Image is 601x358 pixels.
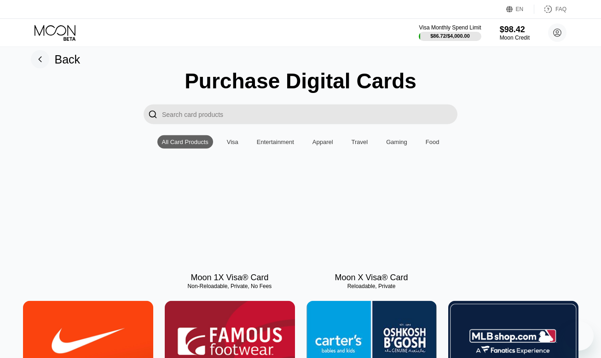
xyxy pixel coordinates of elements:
[421,135,444,149] div: Food
[162,104,457,124] input: Search card products
[386,139,407,145] div: Gaming
[191,273,268,283] div: Moon 1X Visa® Card
[162,139,208,145] div: All Card Products
[500,25,530,35] div: $98.42
[185,69,416,93] div: Purchase Digital Cards
[500,25,530,41] div: $98.42Moon Credit
[352,139,368,145] div: Travel
[335,273,408,283] div: Moon X Visa® Card
[419,24,481,41] div: Visa Monthly Spend Limit$86.72/$4,000.00
[157,135,213,149] div: All Card Products
[252,135,299,149] div: Entertainment
[165,283,295,289] div: Non-Reloadable, Private, No Fees
[306,283,437,289] div: Reloadable, Private
[227,139,238,145] div: Visa
[500,35,530,41] div: Moon Credit
[308,135,338,149] div: Apparel
[506,5,534,14] div: EN
[419,24,481,31] div: Visa Monthly Spend Limit
[555,6,566,12] div: FAQ
[347,135,373,149] div: Travel
[55,52,81,66] div: Back
[564,321,594,351] iframe: Button to launch messaging window, conversation in progress
[257,139,294,145] div: Entertainment
[426,139,439,145] div: Food
[144,104,162,124] div: 
[430,33,470,39] div: $86.72 / $4,000.00
[534,5,566,14] div: FAQ
[31,50,81,69] div: Back
[222,135,243,149] div: Visa
[516,6,524,12] div: EN
[148,109,157,120] div: 
[381,135,412,149] div: Gaming
[312,139,333,145] div: Apparel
